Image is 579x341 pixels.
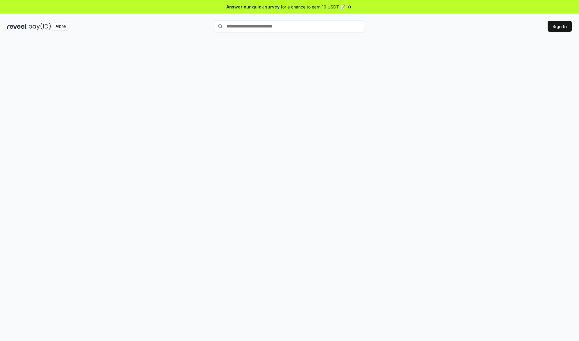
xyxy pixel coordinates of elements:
span: Answer our quick survey [226,4,280,10]
span: for a chance to earn 10 USDT 📝 [281,4,345,10]
div: Alpha [52,23,69,30]
button: Sign In [548,21,572,32]
img: reveel_dark [7,23,27,30]
img: pay_id [29,23,51,30]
